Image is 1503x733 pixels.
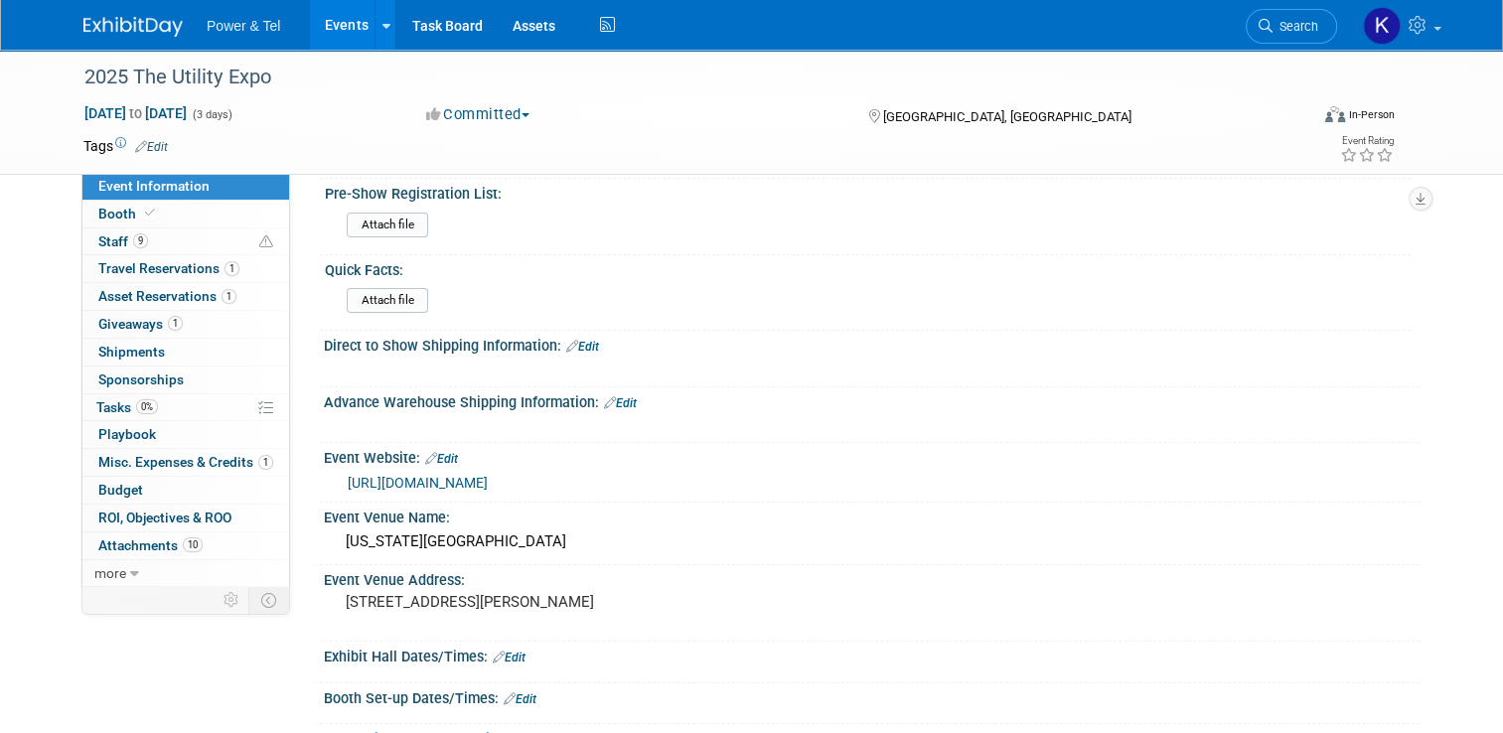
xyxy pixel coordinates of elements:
[98,482,143,498] span: Budget
[82,477,289,504] a: Budget
[82,421,289,448] a: Playbook
[191,108,232,121] span: (3 days)
[1363,7,1401,45] img: Kelley Hood
[183,537,203,552] span: 10
[82,255,289,282] a: Travel Reservations1
[98,288,236,304] span: Asset Reservations
[324,387,1420,413] div: Advance Warehouse Shipping Information:
[98,371,184,387] span: Sponsorships
[133,233,148,248] span: 9
[1348,107,1395,122] div: In-Person
[94,565,126,581] span: more
[98,233,148,249] span: Staff
[1273,19,1318,34] span: Search
[339,526,1405,557] div: [US_STATE][GEOGRAPHIC_DATA]
[83,136,168,156] td: Tags
[222,289,236,304] span: 1
[324,683,1420,709] div: Booth Set-up Dates/Times:
[82,505,289,531] a: ROI, Objectives & ROO
[98,260,239,276] span: Travel Reservations
[419,104,537,125] button: Committed
[82,228,289,255] a: Staff9
[136,399,158,414] span: 0%
[98,316,183,332] span: Giveaways
[215,587,249,613] td: Personalize Event Tab Strip
[324,565,1420,590] div: Event Venue Address:
[82,560,289,587] a: more
[83,104,188,122] span: [DATE] [DATE]
[207,18,280,34] span: Power & Tel
[225,261,239,276] span: 1
[82,339,289,366] a: Shipments
[82,366,289,393] a: Sponsorships
[82,311,289,338] a: Giveaways1
[82,173,289,200] a: Event Information
[348,475,488,491] a: [URL][DOMAIN_NAME]
[126,105,145,121] span: to
[98,510,231,525] span: ROI, Objectives & ROO
[1340,136,1394,146] div: Event Rating
[82,394,289,421] a: Tasks0%
[493,651,526,664] a: Edit
[566,340,599,354] a: Edit
[82,449,289,476] a: Misc. Expenses & Credits1
[325,179,1411,204] div: Pre-Show Registration List:
[425,452,458,466] a: Edit
[82,201,289,227] a: Booth
[325,255,1411,280] div: Quick Facts:
[346,593,759,611] pre: [STREET_ADDRESS][PERSON_NAME]
[168,316,183,331] span: 1
[324,331,1420,357] div: Direct to Show Shipping Information:
[883,109,1131,124] span: [GEOGRAPHIC_DATA], [GEOGRAPHIC_DATA]
[324,503,1420,527] div: Event Venue Name:
[1325,106,1345,122] img: Format-Inperson.png
[96,399,158,415] span: Tasks
[98,454,273,470] span: Misc. Expenses & Credits
[98,537,203,553] span: Attachments
[98,206,159,221] span: Booth
[82,283,289,310] a: Asset Reservations1
[504,692,536,706] a: Edit
[77,60,1283,95] div: 2025 The Utility Expo
[324,642,1420,667] div: Exhibit Hall Dates/Times:
[258,455,273,470] span: 1
[98,178,210,194] span: Event Information
[98,426,156,442] span: Playbook
[1246,9,1337,44] a: Search
[249,587,290,613] td: Toggle Event Tabs
[145,208,155,219] i: Booth reservation complete
[604,396,637,410] a: Edit
[98,344,165,360] span: Shipments
[259,233,273,251] span: Potential Scheduling Conflict -- at least one attendee is tagged in another overlapping event.
[83,17,183,37] img: ExhibitDay
[82,532,289,559] a: Attachments10
[324,443,1420,469] div: Event Website:
[135,140,168,154] a: Edit
[1201,103,1395,133] div: Event Format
